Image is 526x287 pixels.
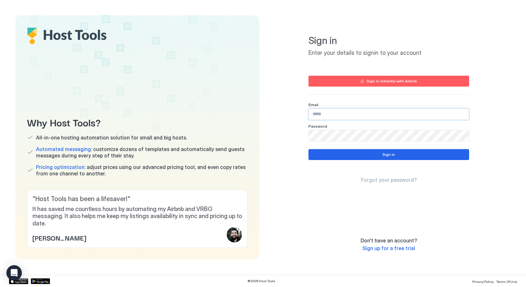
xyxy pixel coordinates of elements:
span: " Host Tools has been a lifesaver! " [32,195,242,203]
span: adjust prices using our advanced pricing tool, and even copy rates from one channel to another. [36,164,248,177]
div: Sign in instantly with Airbnb [367,78,417,84]
div: Sign in [382,152,395,157]
button: Sign in instantly with Airbnb [308,76,469,87]
span: Email [308,102,318,107]
span: It has saved me countless hours by automating my Airbnb and VRBO messaging. It also helps me keep... [32,206,242,227]
a: Privacy Policy [472,278,494,284]
span: Why Host Tools? [27,115,248,129]
span: Terms Of Use [496,280,517,283]
a: Sign up for a free trial [362,245,415,252]
span: Password [308,124,327,129]
div: Open Intercom Messenger [6,265,22,281]
span: Privacy Policy [472,280,494,283]
a: App Store [9,278,28,284]
span: Pricing optimization: [36,164,85,170]
input: Input Field [309,109,469,120]
span: Forgot your password? [361,177,417,183]
span: Enter your details to signin to your account [308,49,469,57]
a: Terms Of Use [496,278,517,284]
span: Don't have an account? [361,237,417,244]
a: Forgot your password? [361,177,417,183]
input: Input Field [309,130,469,141]
span: Automated messaging: [36,146,92,152]
span: © 2025 Host Tools [247,279,275,283]
span: [PERSON_NAME] [32,233,86,242]
button: Sign in [308,149,469,160]
div: profile [227,227,242,242]
a: Google Play Store [31,278,50,284]
span: Sign in [308,35,469,47]
span: All-in-one hosting automation solution for small and big hosts. [36,134,187,141]
span: customize dozens of templates and automatically send guests messages during every step of their s... [36,146,248,159]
